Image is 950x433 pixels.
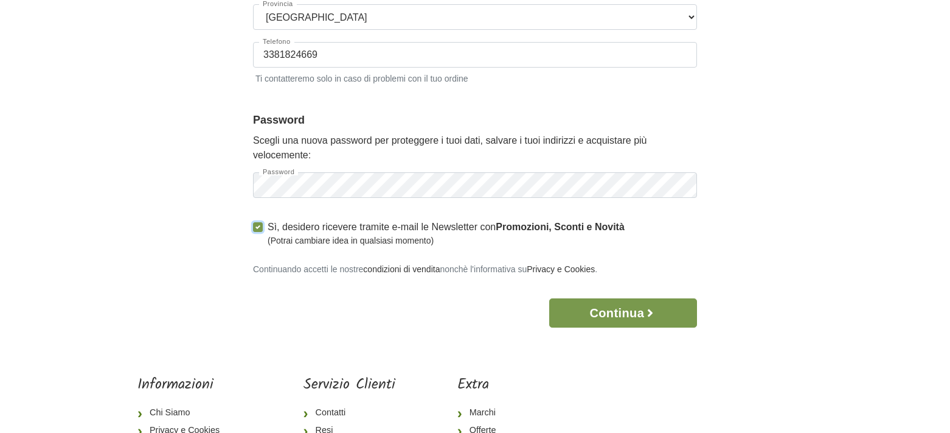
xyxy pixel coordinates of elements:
[268,234,625,247] small: (Potrai cambiare idea in qualsiasi momento)
[457,376,538,394] h5: Extra
[253,70,697,85] small: Ti contatteremo solo in caso di problemi con il tuo ordine
[457,404,538,422] a: Marchi
[303,376,395,394] h5: Servizio Clienti
[137,404,241,422] a: Chi Siamo
[259,38,294,45] label: Telefono
[253,42,697,68] input: Telefono
[600,376,813,419] iframe: fb:page Facebook Social Plugin
[253,133,697,163] p: Scegli una nuova password per proteggere i tuoi dati, salvare i tuoi indirizzi e acquistare più v...
[137,376,241,394] h5: Informazioni
[259,169,298,175] label: Password
[527,264,595,274] a: Privacy e Cookies
[303,404,395,422] a: Contatti
[259,1,297,7] label: Provincia
[363,264,440,274] a: condizioni di vendita
[268,220,625,247] label: Sì, desidero ricevere tramite e-mail le Newsletter con
[549,298,697,328] button: Continua
[496,222,625,232] strong: Promozioni, Sconti e Novità
[253,264,597,274] small: Continuando accetti le nostre nonchè l'informativa su .
[253,112,697,128] legend: Password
